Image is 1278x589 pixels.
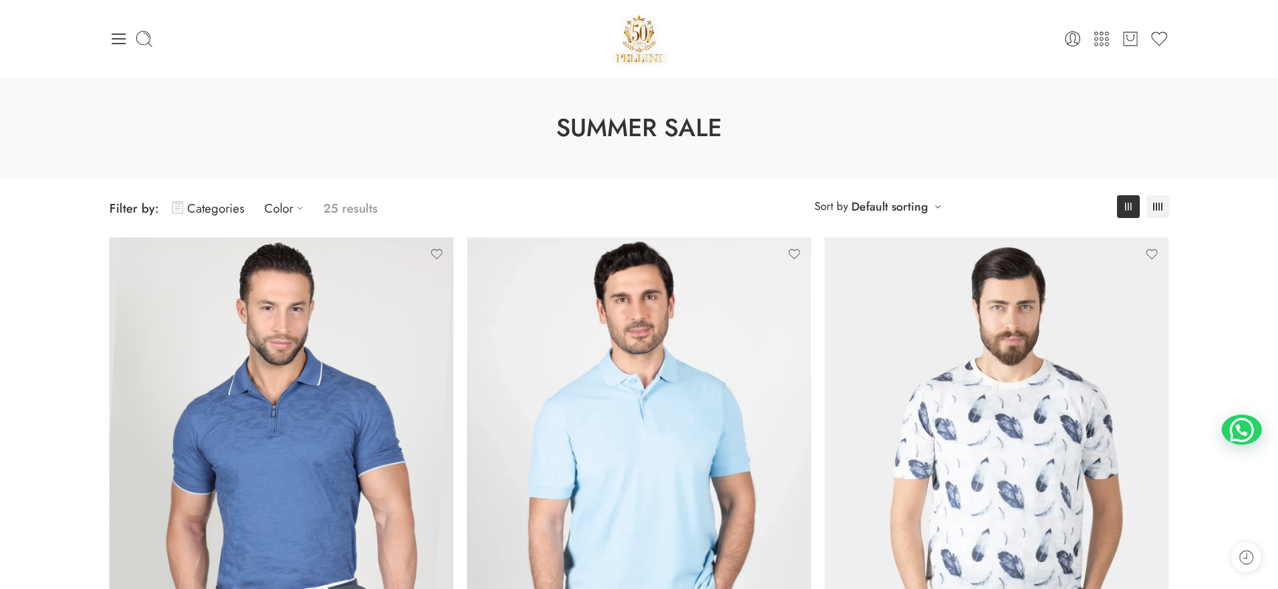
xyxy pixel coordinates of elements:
a: Pellini - [610,10,668,67]
a: Categories [172,193,244,224]
h1: Summer Sale [34,111,1244,146]
a: Wishlist [1150,30,1169,48]
span: Filter by: [109,199,159,217]
a: Login / Register [1063,30,1082,48]
a: Default sorting [851,197,928,216]
a: Cart [1121,30,1140,48]
p: 25 results [323,193,378,224]
img: Pellini [610,10,668,67]
span: Sort by [814,195,848,217]
a: Color [264,193,310,224]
